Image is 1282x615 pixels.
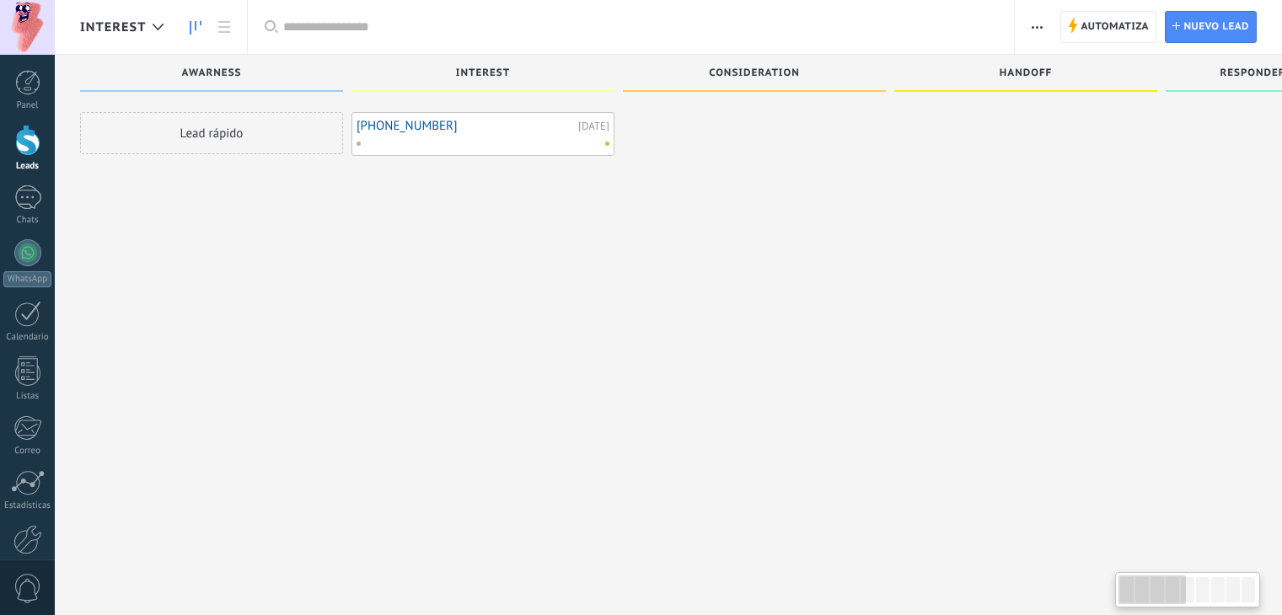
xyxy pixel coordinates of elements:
[1165,11,1257,43] a: Nuevo lead
[3,271,51,287] div: WhatsApp
[3,332,52,343] div: Calendario
[631,67,877,82] div: Consideration
[456,67,510,79] span: Interest
[3,500,52,511] div: Estadísticas
[1060,11,1156,43] a: Automatiza
[578,120,609,131] div: [DATE]
[89,67,335,82] div: Awarness
[1081,12,1149,42] span: Automatiza
[80,112,343,154] div: Lead rápido
[182,67,242,79] span: Awarness
[3,100,52,111] div: Panel
[605,142,609,146] span: No hay nada asignado
[1183,12,1249,42] span: Nuevo lead
[357,119,574,133] a: [PHONE_NUMBER]
[3,161,52,172] div: Leads
[3,446,52,457] div: Correo
[1000,67,1052,79] span: Handoff
[80,19,146,35] span: Interest
[360,67,606,82] div: Interest
[709,67,799,79] span: Consideration
[3,391,52,402] div: Listas
[3,215,52,226] div: Chats
[903,67,1149,82] div: Handoff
